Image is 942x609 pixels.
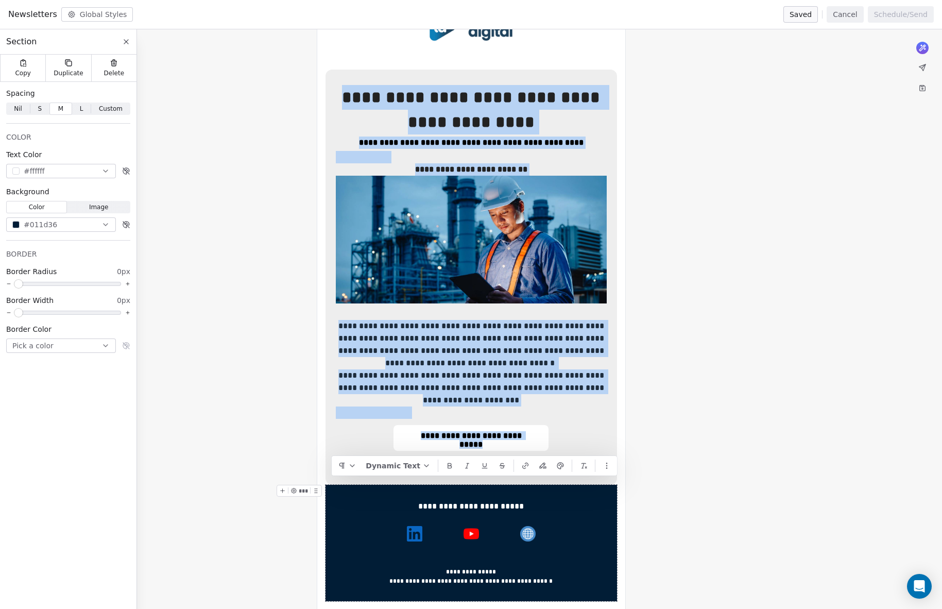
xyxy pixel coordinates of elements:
[6,164,116,178] button: #ffffff
[907,574,932,599] div: Open Intercom Messenger
[868,6,934,23] button: Schedule/Send
[61,7,133,22] button: Global Styles
[6,132,130,142] div: COLOR
[38,104,42,113] span: S
[6,187,49,197] span: Background
[6,217,116,232] button: #011d36
[6,324,52,334] span: Border Color
[14,104,22,113] span: Nil
[362,458,435,473] button: Dynamic Text
[117,266,130,277] span: 0px
[117,295,130,306] span: 0px
[6,36,37,48] span: Section
[80,104,83,113] span: L
[6,249,130,259] div: BORDER
[89,202,109,212] span: Image
[99,104,123,113] span: Custom
[6,88,35,98] span: Spacing
[24,219,57,230] span: #011d36
[6,266,57,277] span: Border Radius
[783,6,818,23] button: Saved
[6,339,116,353] button: Pick a color
[104,69,125,77] span: Delete
[827,6,863,23] button: Cancel
[54,69,83,77] span: Duplicate
[15,69,31,77] span: Copy
[24,166,45,177] span: #ffffff
[8,8,57,21] span: Newsletters
[6,295,54,306] span: Border Width
[6,149,42,160] span: Text Color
